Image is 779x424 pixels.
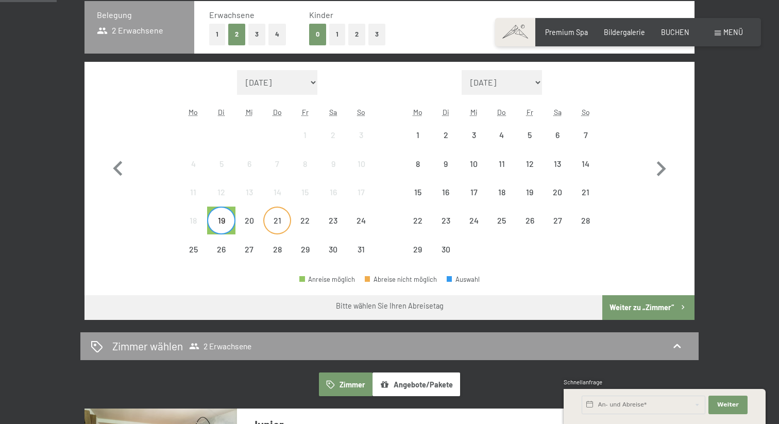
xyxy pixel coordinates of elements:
[236,160,262,185] div: 6
[488,207,516,234] div: Thu Sep 25 2025
[235,178,263,206] div: Wed Aug 13 2025
[573,131,599,157] div: 7
[488,121,516,149] div: Abreise nicht möglich
[263,207,291,234] div: Abreise nicht möglich
[460,121,487,149] div: Abreise nicht möglich
[404,207,432,234] div: Mon Sep 22 2025
[404,178,432,206] div: Mon Sep 15 2025
[489,131,515,157] div: 4
[264,160,290,185] div: 7
[544,178,571,206] div: Abreise nicht möglich
[291,235,319,263] div: Abreise nicht möglich
[708,396,748,414] button: Weiter
[336,301,444,311] div: Bitte wählen Sie Ihren Abreisetag
[291,150,319,178] div: Abreise nicht möglich
[347,207,375,234] div: Sun Aug 24 2025
[348,245,374,271] div: 31
[292,131,318,157] div: 1
[573,188,599,214] div: 21
[235,150,263,178] div: Wed Aug 06 2025
[263,178,291,206] div: Abreise nicht möglich
[180,245,206,271] div: 25
[291,178,319,206] div: Fri Aug 15 2025
[235,207,263,234] div: Wed Aug 20 2025
[517,160,543,185] div: 12
[348,188,374,214] div: 17
[264,188,290,214] div: 14
[433,160,459,185] div: 9
[329,24,345,45] button: 1
[365,276,437,283] div: Abreise nicht möglich
[319,178,347,206] div: Abreise nicht möglich
[413,108,422,116] abbr: Montag
[292,188,318,214] div: 15
[443,108,449,116] abbr: Dienstag
[189,341,251,351] span: 2 Erwachsene
[320,188,346,214] div: 16
[460,178,487,206] div: Abreise nicht möglich
[179,178,207,206] div: Mon Aug 11 2025
[460,121,487,149] div: Wed Sep 03 2025
[488,207,516,234] div: Abreise nicht möglich
[263,150,291,178] div: Thu Aug 07 2025
[517,131,543,157] div: 5
[180,160,206,185] div: 4
[489,216,515,242] div: 25
[404,178,432,206] div: Abreise nicht möglich
[516,121,544,149] div: Fri Sep 05 2025
[544,150,571,178] div: Abreise nicht möglich
[347,121,375,149] div: Abreise nicht möglich
[179,150,207,178] div: Abreise nicht möglich
[516,207,544,234] div: Abreise nicht möglich
[264,216,290,242] div: 21
[432,178,460,206] div: Tue Sep 16 2025
[179,150,207,178] div: Mon Aug 04 2025
[544,207,571,234] div: Abreise nicht möglich
[207,235,235,263] div: Abreise nicht möglich
[291,121,319,149] div: Fri Aug 01 2025
[516,150,544,178] div: Fri Sep 12 2025
[405,188,431,214] div: 15
[545,131,570,157] div: 6
[319,235,347,263] div: Abreise nicht möglich
[432,235,460,263] div: Abreise nicht möglich
[179,235,207,263] div: Mon Aug 25 2025
[320,245,346,271] div: 30
[292,160,318,185] div: 8
[348,216,374,242] div: 24
[572,207,600,234] div: Sun Sep 28 2025
[264,245,290,271] div: 28
[179,207,207,234] div: Mon Aug 18 2025
[291,121,319,149] div: Abreise nicht möglich
[209,24,225,45] button: 1
[319,207,347,234] div: Abreise nicht möglich
[347,235,375,263] div: Abreise nicht möglich
[544,178,571,206] div: Sat Sep 20 2025
[433,131,459,157] div: 2
[309,24,326,45] button: 0
[208,160,234,185] div: 5
[432,150,460,178] div: Abreise nicht möglich
[347,235,375,263] div: Sun Aug 31 2025
[604,28,645,37] a: Bildergalerie
[209,10,255,20] span: Erwachsene
[347,150,375,178] div: Abreise nicht möglich
[461,160,486,185] div: 10
[357,108,365,116] abbr: Sonntag
[432,178,460,206] div: Abreise nicht möglich
[404,207,432,234] div: Abreise nicht möglich
[433,245,459,271] div: 30
[348,131,374,157] div: 3
[545,216,570,242] div: 27
[461,216,486,242] div: 24
[291,150,319,178] div: Fri Aug 08 2025
[179,235,207,263] div: Abreise nicht möglich
[470,108,478,116] abbr: Mittwoch
[497,108,506,116] abbr: Donnerstag
[572,207,600,234] div: Abreise nicht möglich
[516,178,544,206] div: Abreise nicht möglich
[488,150,516,178] div: Thu Sep 11 2025
[602,295,695,320] button: Weiter zu „Zimmer“
[517,188,543,214] div: 19
[97,9,182,21] h3: Belegung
